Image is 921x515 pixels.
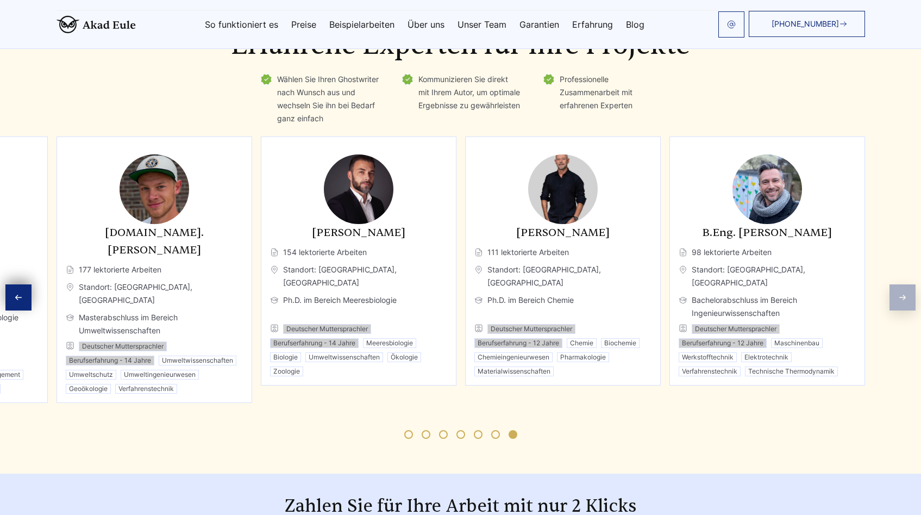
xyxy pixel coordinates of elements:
li: Berufserfahrung - 14 Jahre [270,338,359,348]
span: Standort: [GEOGRAPHIC_DATA], [GEOGRAPHIC_DATA] [474,263,651,289]
li: Berufserfahrung - 12 Jahre [474,338,562,348]
h3: B.Eng. [PERSON_NAME] [679,224,856,241]
span: Go to slide 4 [456,430,465,439]
div: 9 / 11 [465,136,661,386]
li: Umweltingenieurwesen [121,370,199,380]
h3: [DOMAIN_NAME]. [PERSON_NAME] [66,224,243,259]
li: Pharmakologie [557,352,609,362]
a: Preise [291,20,316,29]
li: Umweltwissenschaften [305,352,383,362]
li: Professionelle Zusammenarbeit mit erfahrenen Experten [542,73,662,125]
li: Deutscher Muttersprachler [283,324,371,334]
img: B.Eng. Tobias Fischer [732,154,802,224]
span: 154 lektorierte Arbeiten [270,246,447,259]
h3: [PERSON_NAME] [270,224,447,241]
img: logo [57,16,136,33]
li: Meeresbiologie [363,338,416,348]
h2: Erfahrene Experten für Ihre Projekte [57,30,865,61]
span: Go to slide 1 [404,430,413,439]
a: So funktioniert es [205,20,278,29]
div: 7 / 11 [57,136,252,403]
span: 111 lektorierte Arbeiten [474,246,651,259]
li: Materialwissenschaften [474,367,554,376]
span: Ph.D. im Bereich Chemie [474,294,651,320]
a: [PHONE_NUMBER] [749,11,865,37]
span: Go to slide 7 [509,430,517,439]
img: Dr. Malte Kusch [324,154,393,224]
img: B.Sc. Eric Zimmermann [120,154,189,224]
a: Über uns [408,20,444,29]
span: 98 lektorierte Arbeiten [679,246,856,259]
li: Umweltschutz [66,370,116,380]
li: Umweltwissenschaften [159,356,236,365]
span: Standort: [GEOGRAPHIC_DATA], [GEOGRAPHIC_DATA] [270,263,447,289]
li: Technische Thermodynamik [745,367,838,376]
li: Ökologie [387,352,421,362]
a: Unser Team [458,20,506,29]
img: Dr. Markus Schneider [528,154,598,224]
span: Bachelorabschluss im Bereich Ingenieurwissenschaften [679,294,856,320]
li: Elektrotechnik [741,352,792,362]
li: Deutscher Muttersprachler [692,324,780,334]
div: 8 / 11 [261,136,456,386]
div: Previous slide [5,284,32,311]
a: Beispielarbeiten [329,20,394,29]
span: Masterabschluss im Bereich Umweltwissenschaften [66,311,243,337]
li: Maschinenbau [771,338,823,348]
span: Ph.D. im Bereich Meeresbiologie [270,294,447,320]
li: Geoökologie [66,384,111,394]
a: Erfahrung [572,20,613,29]
span: [PHONE_NUMBER] [772,20,839,28]
a: Blog [626,20,644,29]
li: Verfahrenstechnik [679,367,741,376]
span: Standort: [GEOGRAPHIC_DATA], [GEOGRAPHIC_DATA] [679,263,856,289]
li: Berufserfahrung - 14 Jahre [66,356,154,365]
li: Kommunizieren Sie direkt mit Ihrem Autor, um optimale Ergebnisse zu gewährleisten [401,73,521,125]
span: Go to slide 5 [474,430,483,439]
h3: [PERSON_NAME] [474,224,651,241]
li: Zoologie [270,367,303,376]
li: Chemieingenieurwesen [474,352,553,362]
li: Wählen Sie Ihren Ghostwriter nach Wunsch aus und wechseln Sie ihn bei Bedarf ganz einfach [260,73,379,125]
span: Go to slide 6 [491,430,500,439]
li: Berufserfahrung - 12 Jahre [679,338,767,348]
span: 177 lektorierte Arbeiten [66,263,243,276]
li: Werkstofftechnik [679,352,737,362]
li: Deutscher Muttersprachler [487,324,575,334]
li: Verfahrenstechnik [115,384,177,394]
span: Standort: [GEOGRAPHIC_DATA], [GEOGRAPHIC_DATA] [66,281,243,307]
span: Go to slide 2 [422,430,430,439]
a: Garantien [519,20,559,29]
li: Biochemie [601,338,640,348]
img: email [727,20,736,29]
li: Biologie [270,352,301,362]
span: Go to slide 3 [439,430,448,439]
li: Deutscher Muttersprachler [79,342,167,351]
div: 10 / 11 [669,136,865,386]
li: Chemie [567,338,597,348]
